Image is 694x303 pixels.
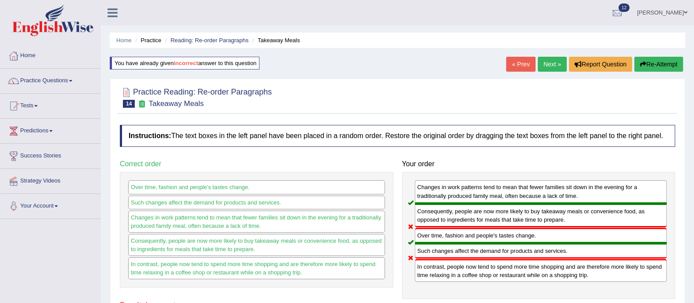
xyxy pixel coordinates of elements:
div: Consequently, people are now more likely to buy takeaway meals or convenience food, as opposed to... [415,204,667,227]
small: Exam occurring question [137,100,146,108]
div: Over time, fashion and people's tastes change. [415,228,667,243]
a: Next » [538,57,567,72]
div: Over time, fashion and people's tastes change. [128,180,385,194]
b: Instructions: [129,132,171,139]
button: Re-Attempt [634,57,683,72]
span: 12 [618,4,629,12]
li: Takeaway Meals [250,36,300,44]
div: In contrast, people now tend to spend more time shopping and are therefore more likely to spend t... [415,259,667,282]
a: Your Account [0,194,101,216]
small: Takeaway Meals [149,99,204,108]
h4: Your order [402,160,676,168]
a: Strategy Videos [0,169,101,191]
h2: Practice Reading: Re-order Paragraphs [120,86,272,108]
button: Report Question [569,57,632,72]
h4: The text boxes in the left panel have been placed in a random order. Restore the original order b... [120,125,675,147]
a: Home [0,44,101,66]
a: Reading: Re-order Paragraphs [170,37,248,44]
div: Changes in work patterns tend to mean that fewer families sit down in the evening for a tradition... [128,211,385,233]
a: Home [116,37,132,44]
div: In contrast, people now tend to spend more time shopping and are therefore more likely to spend t... [128,257,385,279]
div: Changes in work patterns tend to mean that fewer families sit down in the evening for a tradition... [415,180,667,203]
a: Tests [0,94,101,116]
a: Practice Questions [0,69,101,91]
div: You have already given answer to this question [110,57,259,69]
div: Such changes affect the demand for products and services. [128,196,385,209]
div: Consequently, people are now more likely to buy takeaway meals or convenience food, as opposed to... [128,234,385,256]
b: incorrect [174,60,198,66]
span: 14 [123,100,135,108]
a: Predictions [0,119,101,141]
li: Practice [133,36,161,44]
a: « Prev [506,57,535,72]
div: Such changes affect the demand for products and services. [415,243,667,259]
h4: Correct order [120,160,393,168]
a: Success Stories [0,144,101,166]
